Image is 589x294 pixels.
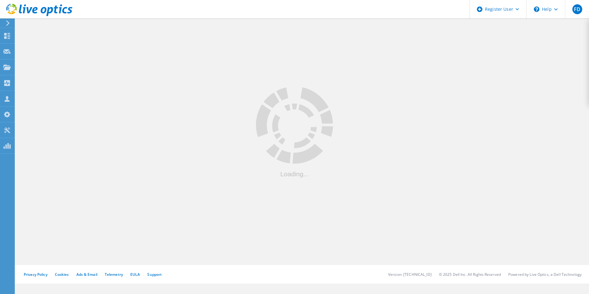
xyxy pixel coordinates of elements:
[6,13,72,17] a: Live Optics Dashboard
[76,272,97,277] a: Ads & Email
[55,272,69,277] a: Cookies
[574,7,580,12] span: FD
[256,171,333,177] div: Loading...
[534,6,539,12] svg: \n
[130,272,140,277] a: EULA
[147,272,162,277] a: Support
[105,272,123,277] a: Telemetry
[24,272,47,277] a: Privacy Policy
[439,272,501,277] li: © 2025 Dell Inc. All Rights Reserved
[388,272,432,277] li: Version: [TECHNICAL_ID]
[508,272,582,277] li: Powered by Live Optics, a Dell Technology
